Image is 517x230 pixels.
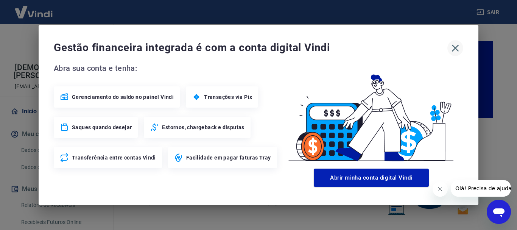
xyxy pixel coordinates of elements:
[72,154,156,161] span: Transferência entre contas Vindi
[72,93,174,101] span: Gerenciamento do saldo no painel Vindi
[162,124,244,131] span: Estornos, chargeback e disputas
[5,5,64,11] span: Olá! Precisa de ajuda?
[72,124,132,131] span: Saques quando desejar
[204,93,252,101] span: Transações via Pix
[186,154,271,161] span: Facilidade em pagar faturas Tray
[54,40,447,55] span: Gestão financeira integrada é com a conta digital Vindi
[279,62,463,166] img: Good Billing
[451,180,511,197] iframe: Mensagem da empresa
[433,181,448,197] iframe: Fechar mensagem
[54,62,279,74] span: Abra sua conta e tenha:
[487,200,511,224] iframe: Botão para abrir a janela de mensagens
[314,169,429,187] button: Abrir minha conta digital Vindi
